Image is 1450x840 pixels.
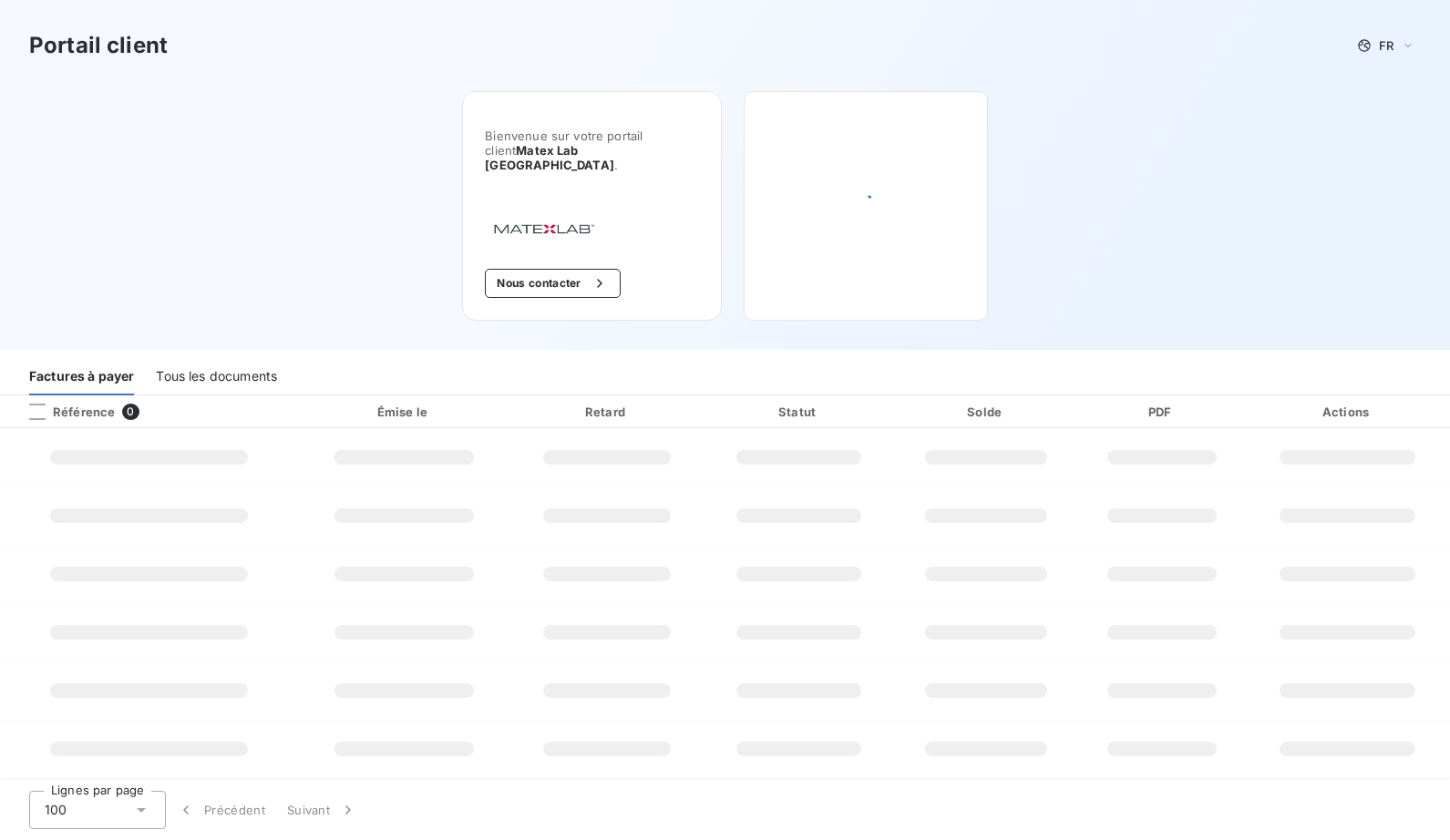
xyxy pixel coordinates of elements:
[15,404,115,420] div: Référence
[1083,403,1241,421] div: PDF
[156,357,277,395] div: Tous les documents
[122,404,139,420] span: 0
[166,791,276,829] button: Précédent
[485,128,698,172] span: Bienvenue sur votre portail client .
[708,403,890,421] div: Statut
[276,791,368,829] button: Suivant
[302,403,506,421] div: Émise le
[45,801,67,819] span: 100
[485,216,602,240] img: Company logo
[485,143,614,172] span: Matex Lab [GEOGRAPHIC_DATA]
[29,29,168,62] h3: Portail client
[1379,38,1393,53] span: FR
[513,403,700,421] div: Retard
[898,403,1075,421] div: Solde
[485,269,620,298] button: Nous contacter
[1249,403,1446,421] div: Actions
[29,357,134,395] div: Factures à payer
